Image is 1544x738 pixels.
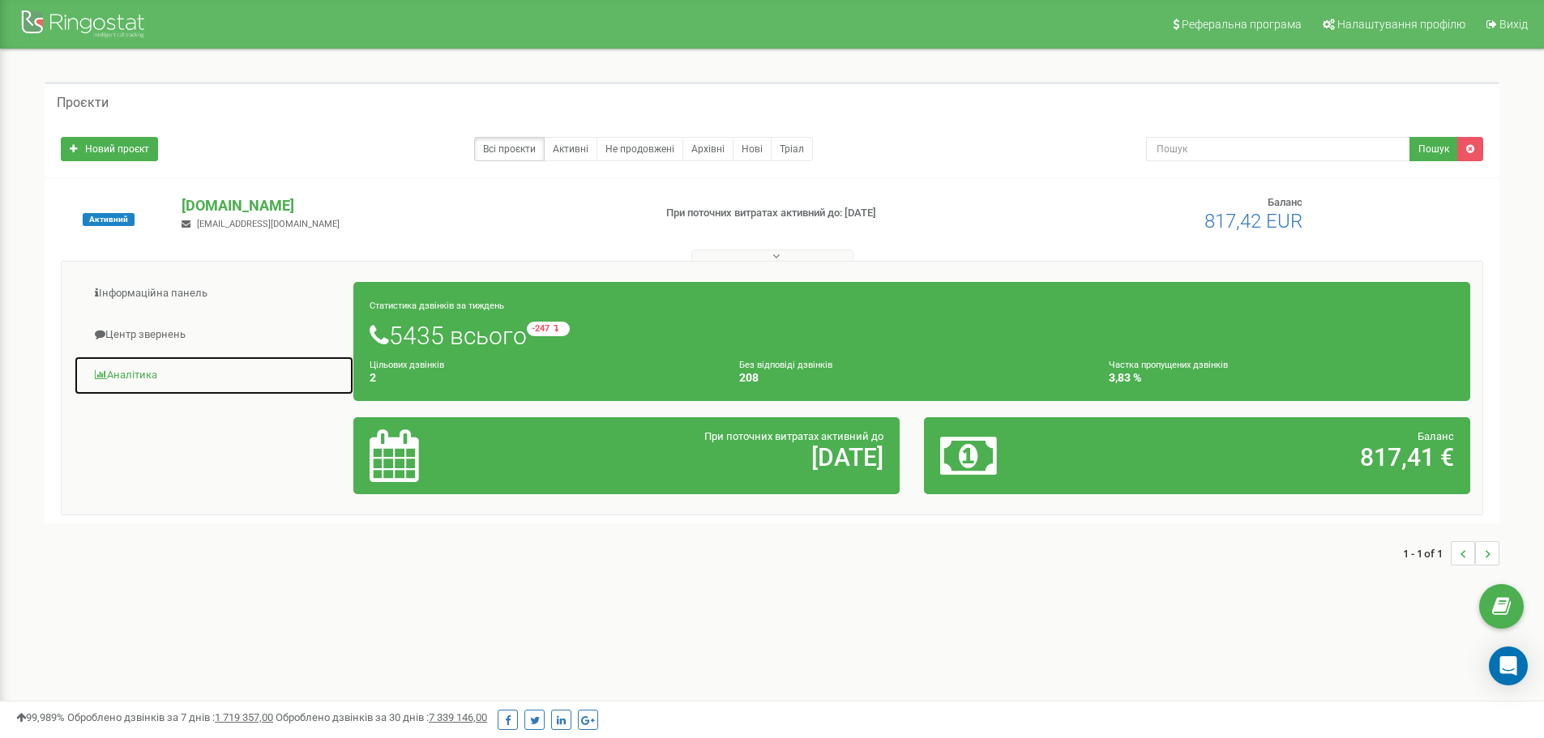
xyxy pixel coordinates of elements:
[739,360,832,370] small: Без відповіді дзвінків
[1182,18,1302,31] span: Реферальна програма
[1489,646,1528,685] div: Open Intercom Messenger
[549,444,883,471] h2: [DATE]
[1204,210,1302,232] span: 817,42 EUR
[1409,137,1458,161] button: Пошук
[597,137,683,161] a: Не продовжені
[67,711,273,723] span: Оброблено дзвінків за 7 днів :
[182,195,639,216] p: [DOMAIN_NAME]
[16,711,65,723] span: 99,989%
[215,711,273,723] u: 1 719 357,00
[682,137,734,161] a: Архівні
[1499,18,1528,31] span: Вихід
[197,219,340,229] span: [EMAIL_ADDRESS][DOMAIN_NAME]
[704,430,883,442] span: При поточних витратах активний до
[57,96,109,110] h5: Проєкти
[370,360,444,370] small: Цільових дзвінків
[544,137,597,161] a: Активні
[370,301,504,311] small: Статистика дзвінків за тиждень
[1119,444,1454,471] h2: 817,41 €
[370,322,1454,349] h1: 5435 всього
[1418,430,1454,442] span: Баланс
[1109,360,1228,370] small: Частка пропущених дзвінків
[1403,541,1451,565] span: 1 - 1 of 1
[1146,137,1410,161] input: Пошук
[733,137,772,161] a: Нові
[771,137,813,161] a: Тріал
[474,137,545,161] a: Всі проєкти
[1403,525,1499,582] nav: ...
[1268,196,1302,208] span: Баланс
[276,711,487,723] span: Оброблено дзвінків за 30 днів :
[83,213,135,226] span: Активний
[739,372,1084,384] h4: 208
[1337,18,1465,31] span: Налаштування профілю
[527,322,570,336] small: -247
[666,206,1003,221] p: При поточних витратах активний до: [DATE]
[74,315,354,355] a: Центр звернень
[61,137,158,161] a: Новий проєкт
[1109,372,1454,384] h4: 3,83 %
[429,711,487,723] u: 7 339 146,00
[74,356,354,395] a: Аналiтика
[370,372,715,384] h4: 2
[74,274,354,314] a: Інформаційна панель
